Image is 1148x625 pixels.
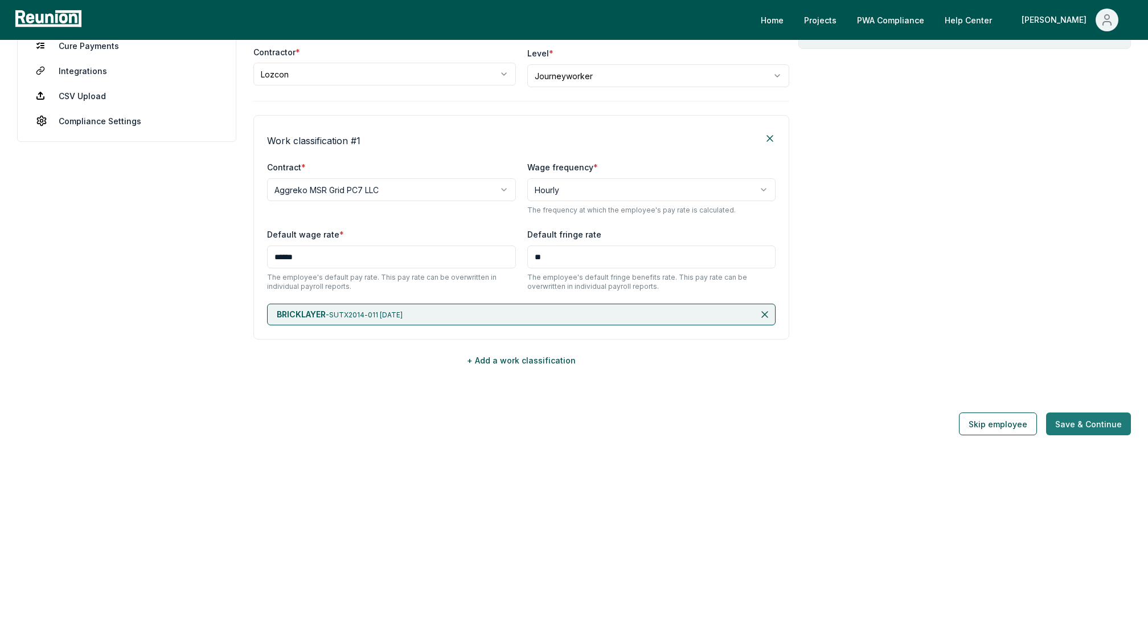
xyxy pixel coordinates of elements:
label: Level [527,48,553,58]
button: + Add a work classification [253,349,789,371]
a: Cure Payments [27,34,227,57]
a: Compliance Settings [27,109,227,132]
label: Default wage rate [267,230,344,239]
label: Wage frequency [527,162,598,172]
span: SUTX2014-011 [DATE] [329,311,403,319]
a: Help Center [936,9,1001,31]
a: Integrations [27,59,227,82]
a: Projects [795,9,846,31]
h4: Work classification # 1 [267,134,360,148]
p: The employee's default pay rate. This pay rate can be overwritten in individual payroll reports. [267,273,516,291]
button: Skip employee [959,412,1037,435]
button: Save & Continue [1046,412,1131,435]
div: [PERSON_NAME] [1022,9,1091,31]
a: CSV Upload [27,84,227,107]
button: [PERSON_NAME] [1012,9,1127,31]
nav: Main [752,9,1137,31]
a: PWA Compliance [848,9,933,31]
p: The frequency at which the employee's pay rate is calculated. [527,206,776,215]
span: BRICKLAYER [277,309,326,319]
p: - [277,309,403,320]
a: Home [752,9,793,31]
label: Default fringe rate [527,230,601,239]
label: Contractor [253,46,300,58]
p: The employee's default fringe benefits rate. This pay rate can be overwritten in individual payro... [527,273,776,291]
label: Contract [267,162,306,172]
